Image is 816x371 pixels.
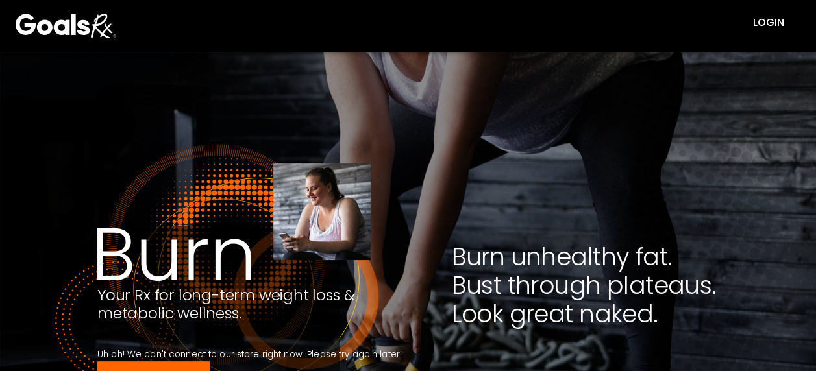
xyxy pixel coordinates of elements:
img: burn-thumbnail.10796605.png [273,163,371,261]
p: Uh oh! We can't connect to our store right now. Please try again later! [97,348,406,361]
img: burn-large-type.cf6a3941.svg [97,228,251,281]
h2: Your Rx for long-term weight loss & metabolic wellness. [97,286,406,322]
